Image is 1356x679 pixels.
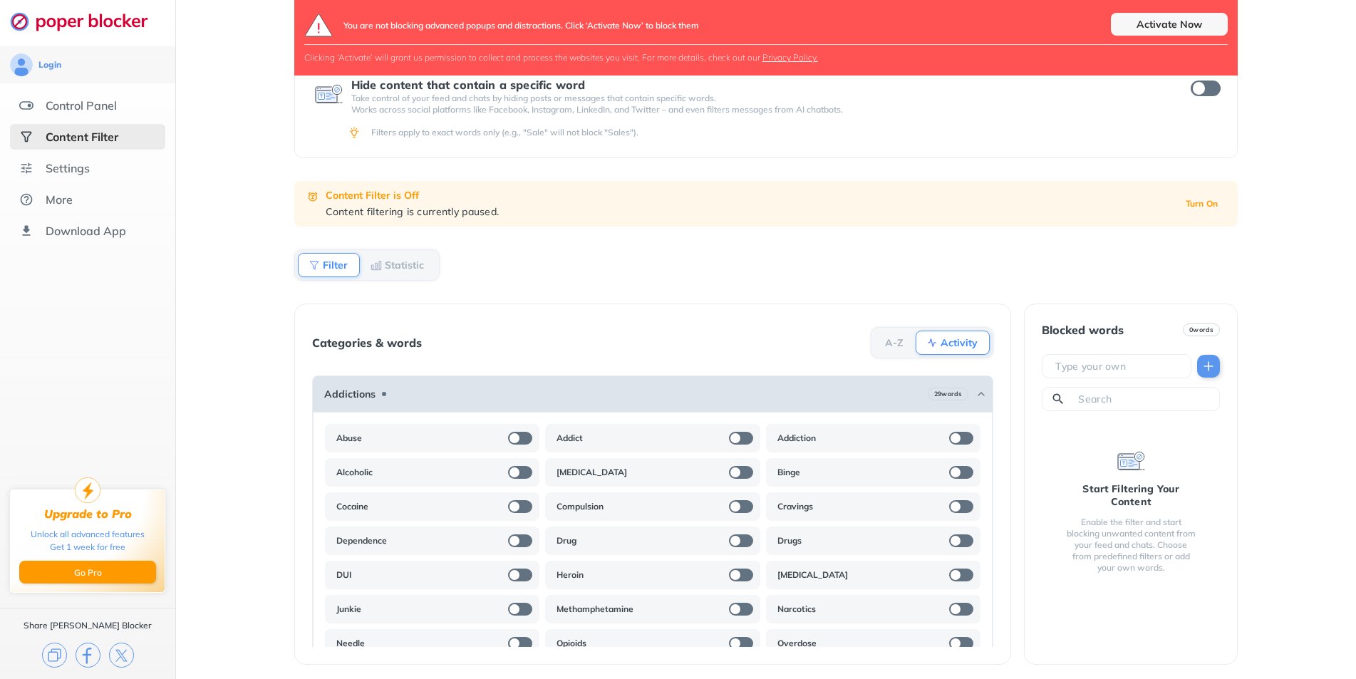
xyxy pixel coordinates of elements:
b: Needle [336,638,365,649]
img: logo [304,13,333,37]
b: Dependence [336,535,387,546]
div: Settings [46,161,90,175]
b: Alcoholic [336,467,373,478]
b: Activity [941,338,978,347]
b: Addict [557,432,583,444]
div: Login [38,59,61,71]
b: [MEDICAL_DATA] [557,467,627,478]
b: Content Filter is Off [326,189,419,202]
button: Go Pro [19,561,156,584]
p: Works across social platforms like Facebook, Instagram, LinkedIn, and Twitter – and even filters ... [351,104,1166,115]
div: Blocked words [1042,323,1124,336]
b: 0 words [1189,325,1213,335]
p: Take control of your feed and chats by hiding posts or messages that contain specific words. [351,93,1166,104]
div: Share [PERSON_NAME] Blocker [24,620,152,631]
div: Download App [46,224,126,238]
b: Turn On [1186,199,1218,209]
b: Drugs [777,535,802,546]
img: x.svg [109,643,134,668]
div: Upgrade to Pro [44,507,132,521]
b: Compulsion [557,501,604,512]
div: Hide content that contain a specific word [351,78,1166,91]
img: social-selected.svg [19,130,33,144]
div: You are not blocking advanced popups and distractions. Click ‘Activate Now’ to block them [343,13,699,37]
div: Content filtering is currently paused. [326,205,1169,218]
b: Abuse [336,432,362,444]
div: Unlock all advanced features [31,528,145,541]
div: Start Filtering Your Content [1065,482,1197,508]
b: Narcotics [777,603,816,615]
img: copy.svg [42,643,67,668]
a: Privacy Policy. [762,52,818,63]
b: A-Z [885,338,904,347]
div: Control Panel [46,98,117,113]
b: [MEDICAL_DATA] [777,569,848,581]
div: Activate Now [1111,13,1228,36]
b: Binge [777,467,800,478]
div: Get 1 week for free [50,541,125,554]
b: Overdose [777,638,817,649]
img: logo-webpage.svg [10,11,163,31]
img: features.svg [19,98,33,113]
input: Type your own [1054,359,1185,373]
img: Statistic [371,259,382,271]
b: Addiction [777,432,816,444]
img: settings.svg [19,161,33,175]
b: 29 words [934,389,962,399]
b: DUI [336,569,351,581]
img: Filter [309,259,320,271]
b: Addictions [324,388,376,400]
img: facebook.svg [76,643,100,668]
b: Heroin [557,569,584,581]
div: Content Filter [46,130,118,144]
b: Cocaine [336,501,368,512]
img: Activity [926,337,938,348]
b: Methamphetamine [557,603,633,615]
img: download-app.svg [19,224,33,238]
img: about.svg [19,192,33,207]
div: Clicking ‘Activate’ will grant us permission to collect and process the websites you visit. For m... [304,52,1228,63]
b: Opioids [557,638,586,649]
b: Junkie [336,603,361,615]
b: Statistic [385,261,424,269]
div: Filters apply to exact words only (e.g., "Sale" will not block "Sales"). [371,127,1218,138]
img: avatar.svg [10,53,33,76]
b: Drug [557,535,576,546]
div: Enable the filter and start blocking unwanted content from your feed and chats. Choose from prede... [1065,517,1197,574]
div: Categories & words [312,336,422,349]
b: Filter [323,261,348,269]
div: More [46,192,73,207]
input: Search [1077,392,1213,406]
b: Cravings [777,501,813,512]
img: upgrade-to-pro.svg [75,477,100,503]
